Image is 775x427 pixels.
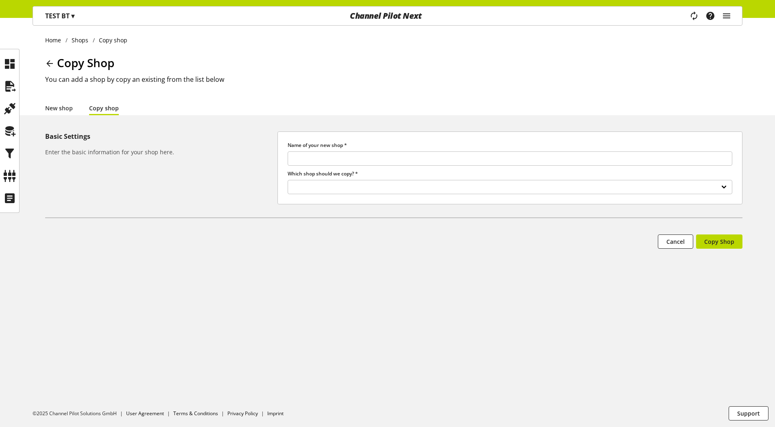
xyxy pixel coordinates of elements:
[126,410,164,417] a: User Agreement
[267,410,284,417] a: Imprint
[696,234,742,249] button: Copy Shop
[33,410,126,417] li: ©2025 Channel Pilot Solutions GmbH
[45,104,73,112] a: New shop
[68,36,93,44] a: Shops
[57,55,114,70] span: Copy Shop
[45,74,742,84] h2: You can add a shop by copy an existing from the list below
[666,237,685,246] span: Cancel
[45,148,274,156] h6: Enter the basic information for your shop here.
[89,104,119,112] a: Copy shop
[45,131,274,141] h5: Basic Settings
[288,142,347,149] span: Name of your new shop *
[173,410,218,417] a: Terms & Conditions
[45,36,65,44] a: Home
[737,409,760,418] span: Support
[71,11,74,20] span: ▾
[658,234,693,249] a: Cancel
[45,11,74,21] p: TEST BT
[729,406,768,420] button: Support
[288,170,358,177] span: Which shop should we copy? *
[227,410,258,417] a: Privacy Policy
[704,237,734,246] span: Copy Shop
[33,6,742,26] nav: main navigation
